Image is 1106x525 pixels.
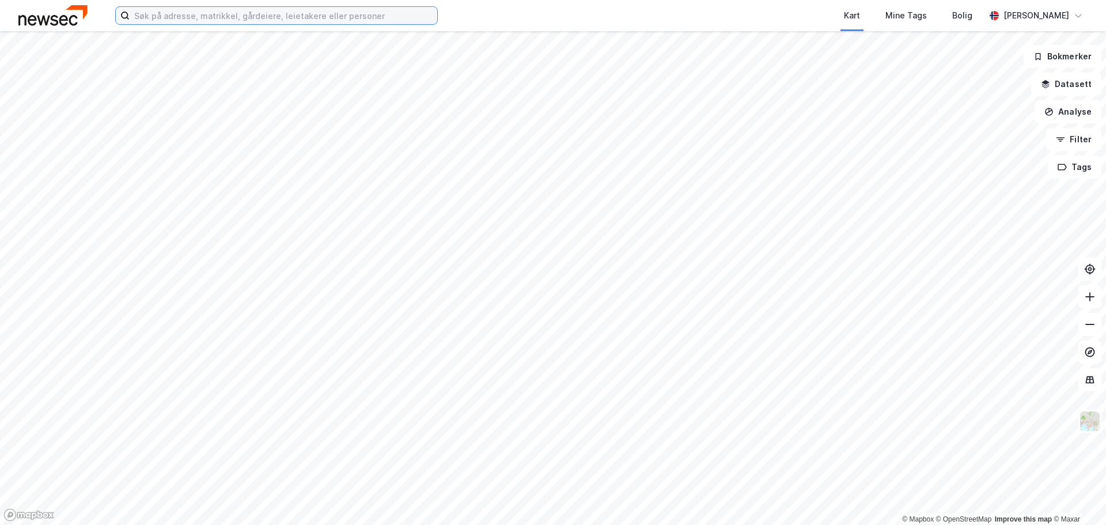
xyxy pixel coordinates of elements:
[844,9,860,22] div: Kart
[1046,128,1101,151] button: Filter
[1003,9,1069,22] div: [PERSON_NAME]
[936,515,992,523] a: OpenStreetMap
[3,508,54,522] a: Mapbox homepage
[130,7,437,24] input: Søk på adresse, matrikkel, gårdeiere, leietakere eller personer
[1031,73,1101,96] button: Datasett
[1048,156,1101,179] button: Tags
[885,9,927,22] div: Mine Tags
[1024,45,1101,68] button: Bokmerker
[1048,470,1106,525] iframe: Chat Widget
[1035,100,1101,123] button: Analyse
[995,515,1052,523] a: Improve this map
[18,5,88,25] img: newsec-logo.f6e21ccffca1b3a03d2d.png
[1079,410,1101,432] img: Z
[902,515,934,523] a: Mapbox
[952,9,972,22] div: Bolig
